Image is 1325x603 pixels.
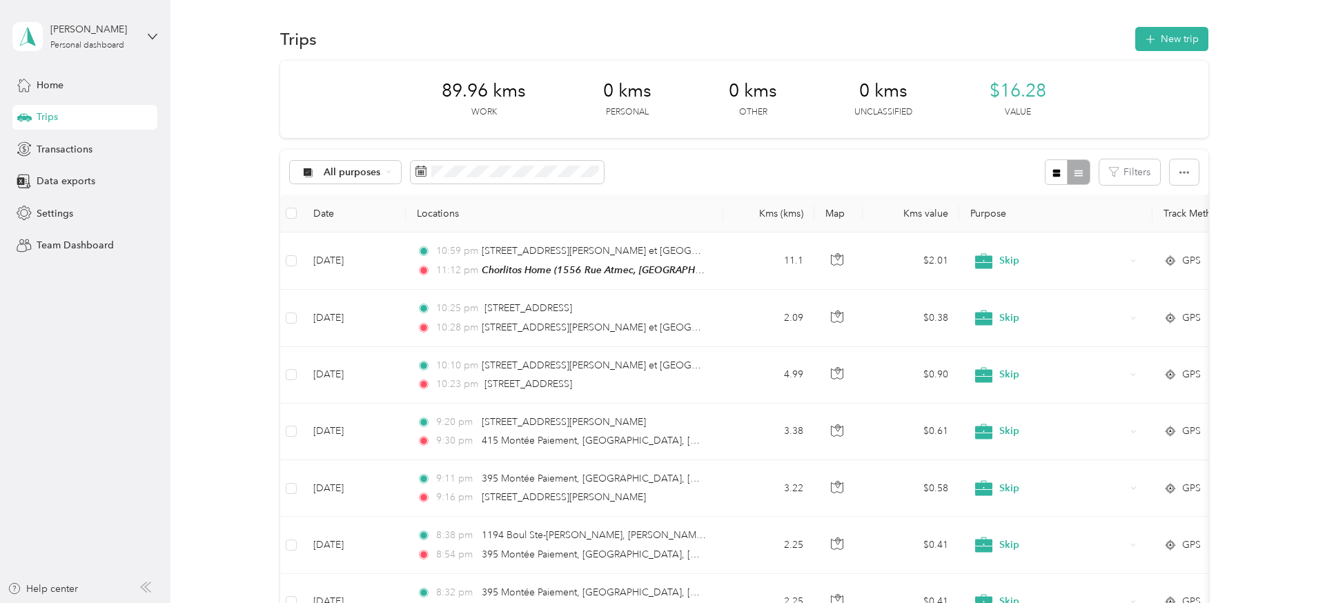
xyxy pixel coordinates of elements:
span: 8:32 pm [436,585,475,600]
span: All purposes [324,168,381,177]
span: Skip [999,310,1126,326]
th: Date [302,195,406,233]
span: 0 kms [729,80,777,102]
td: [DATE] [302,517,406,573]
p: Personal [606,106,649,119]
td: $0.58 [863,460,959,517]
th: Kms value [863,195,959,233]
span: GPS [1182,253,1201,268]
span: GPS [1182,424,1201,439]
button: New trip [1135,27,1208,51]
td: 3.38 [723,404,814,460]
span: 8:54 pm [436,547,475,562]
td: [DATE] [302,347,406,404]
td: 2.25 [723,517,814,573]
span: Home [37,78,63,92]
td: 11.1 [723,233,814,290]
span: Skip [999,537,1126,553]
span: 395 Montée Paiement, [GEOGRAPHIC_DATA], [GEOGRAPHIC_DATA], [GEOGRAPHIC_DATA] [482,548,892,560]
div: Personal dashboard [50,41,124,50]
span: 9:20 pm [436,415,475,430]
span: 9:16 pm [436,490,475,505]
td: [DATE] [302,290,406,346]
td: 2.09 [723,290,814,346]
span: 395 Montée Paiement, [GEOGRAPHIC_DATA], [GEOGRAPHIC_DATA], [GEOGRAPHIC_DATA] [482,473,892,484]
button: Filters [1099,159,1160,185]
span: Settings [37,206,73,221]
span: GPS [1182,367,1201,382]
th: Purpose [959,195,1152,233]
span: 9:30 pm [436,433,475,448]
button: Help center [8,582,78,596]
td: $0.41 [863,517,959,573]
span: 0 kms [859,80,907,102]
td: $0.61 [863,404,959,460]
p: Value [1005,106,1031,119]
span: 415 Montée Paiement, [GEOGRAPHIC_DATA], [GEOGRAPHIC_DATA], [GEOGRAPHIC_DATA] [482,435,892,446]
span: 8:38 pm [436,528,475,543]
span: Trips [37,110,58,124]
td: [DATE] [302,233,406,290]
h1: Trips [280,32,317,46]
span: GPS [1182,310,1201,326]
span: 89.96 kms [442,80,526,102]
span: 395 Montée Paiement, [GEOGRAPHIC_DATA], [GEOGRAPHIC_DATA], [GEOGRAPHIC_DATA] [482,586,892,598]
td: [DATE] [302,404,406,460]
span: Skip [999,367,1126,382]
p: Unclassified [854,106,912,119]
td: 4.99 [723,347,814,404]
span: Team Dashboard [37,238,114,253]
span: 9:11 pm [436,471,475,486]
td: $2.01 [863,233,959,290]
td: $0.38 [863,290,959,346]
th: Track Method [1152,195,1249,233]
span: Skip [999,253,1126,268]
span: 1194 Boul Ste-[PERSON_NAME], [PERSON_NAME], [PERSON_NAME], [GEOGRAPHIC_DATA] [482,529,892,541]
th: Locations [406,195,723,233]
td: 3.22 [723,460,814,517]
span: Data exports [37,174,95,188]
span: GPS [1182,537,1201,553]
div: [PERSON_NAME] [50,22,137,37]
iframe: Everlance-gr Chat Button Frame [1248,526,1325,603]
span: [STREET_ADDRESS][PERSON_NAME] [482,491,646,503]
span: $16.28 [990,80,1046,102]
p: Work [471,106,497,119]
span: GPS [1182,481,1201,496]
span: 0 kms [603,80,651,102]
span: Skip [999,424,1126,439]
th: Kms (kms) [723,195,814,233]
p: Other [739,106,767,119]
td: $0.90 [863,347,959,404]
span: [STREET_ADDRESS][PERSON_NAME] [482,416,646,428]
th: Map [814,195,863,233]
span: Skip [999,481,1126,496]
span: Transactions [37,142,92,157]
td: [DATE] [302,460,406,517]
